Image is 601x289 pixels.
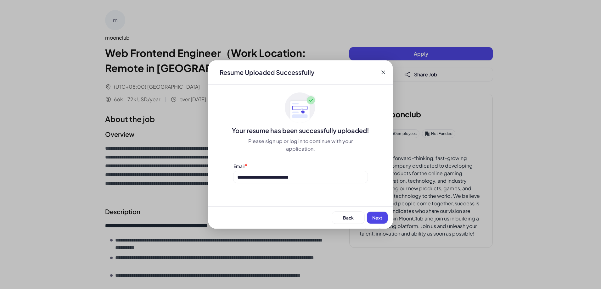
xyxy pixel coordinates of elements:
[215,68,319,77] div: Resume Uploaded Successfully
[332,212,364,224] button: Back
[367,212,388,224] button: Next
[208,126,393,135] div: Your resume has been successfully uploaded!
[285,92,316,124] img: ApplyedMaskGroup3.svg
[233,163,244,169] label: Email
[233,137,368,153] div: Please sign up or log in to continue with your application.
[343,215,354,220] span: Back
[372,215,382,220] span: Next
